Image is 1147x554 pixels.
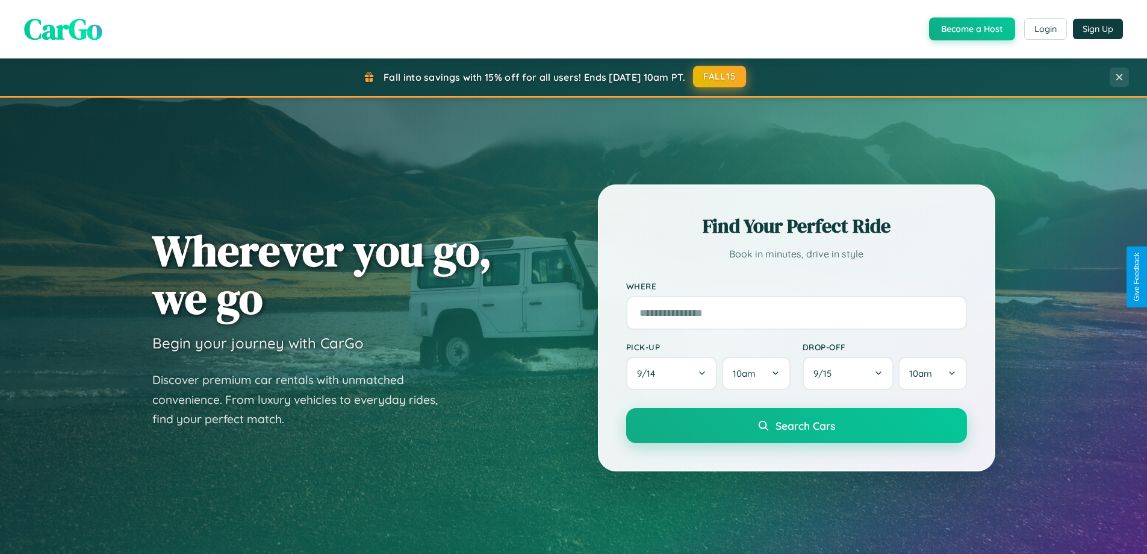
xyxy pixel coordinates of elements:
span: CarGo [24,9,102,49]
button: 10am [722,357,790,390]
span: Search Cars [776,419,835,432]
span: 10am [909,368,932,379]
label: Pick-up [626,342,791,352]
span: 10am [733,368,756,379]
button: 10am [898,357,966,390]
label: Drop-off [803,342,967,352]
button: Search Cars [626,408,967,443]
h3: Begin your journey with CarGo [152,334,364,352]
button: FALL15 [693,66,746,87]
span: Fall into savings with 15% off for all users! Ends [DATE] 10am PT. [384,71,685,83]
span: 9 / 15 [813,368,838,379]
button: Login [1024,18,1067,40]
button: 9/15 [803,357,894,390]
h2: Find Your Perfect Ride [626,213,967,239]
p: Discover premium car rentals with unmatched convenience. From luxury vehicles to everyday rides, ... [152,370,453,429]
p: Book in minutes, drive in style [626,245,967,263]
span: 9 / 14 [637,368,661,379]
div: Give Feedback [1133,253,1141,301]
button: Become a Host [929,17,1015,40]
button: Sign Up [1073,19,1123,39]
h1: Wherever you go, we go [152,227,492,322]
label: Where [626,281,967,291]
button: 9/14 [626,357,718,390]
